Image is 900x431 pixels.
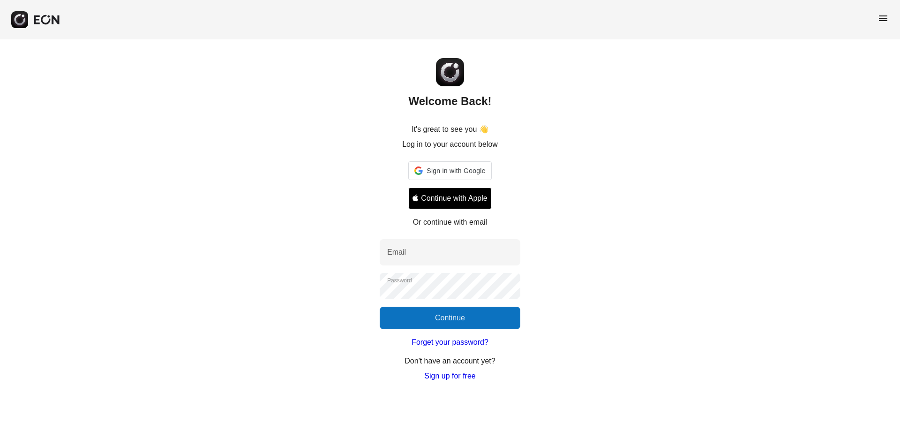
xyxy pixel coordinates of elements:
[413,217,487,228] p: Or continue with email
[408,188,491,209] button: Signin with apple ID
[402,139,498,150] p: Log in to your account below
[877,13,889,24] span: menu
[405,355,495,367] p: Don't have an account yet?
[424,371,475,382] a: Sign up for free
[387,247,406,258] label: Email
[427,165,485,176] span: Sign in with Google
[412,337,488,348] a: Forget your password?
[412,124,488,135] p: It's great to see you 👋
[380,307,520,329] button: Continue
[387,277,412,284] label: Password
[409,94,492,109] h2: Welcome Back!
[408,161,491,180] div: Sign in with Google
